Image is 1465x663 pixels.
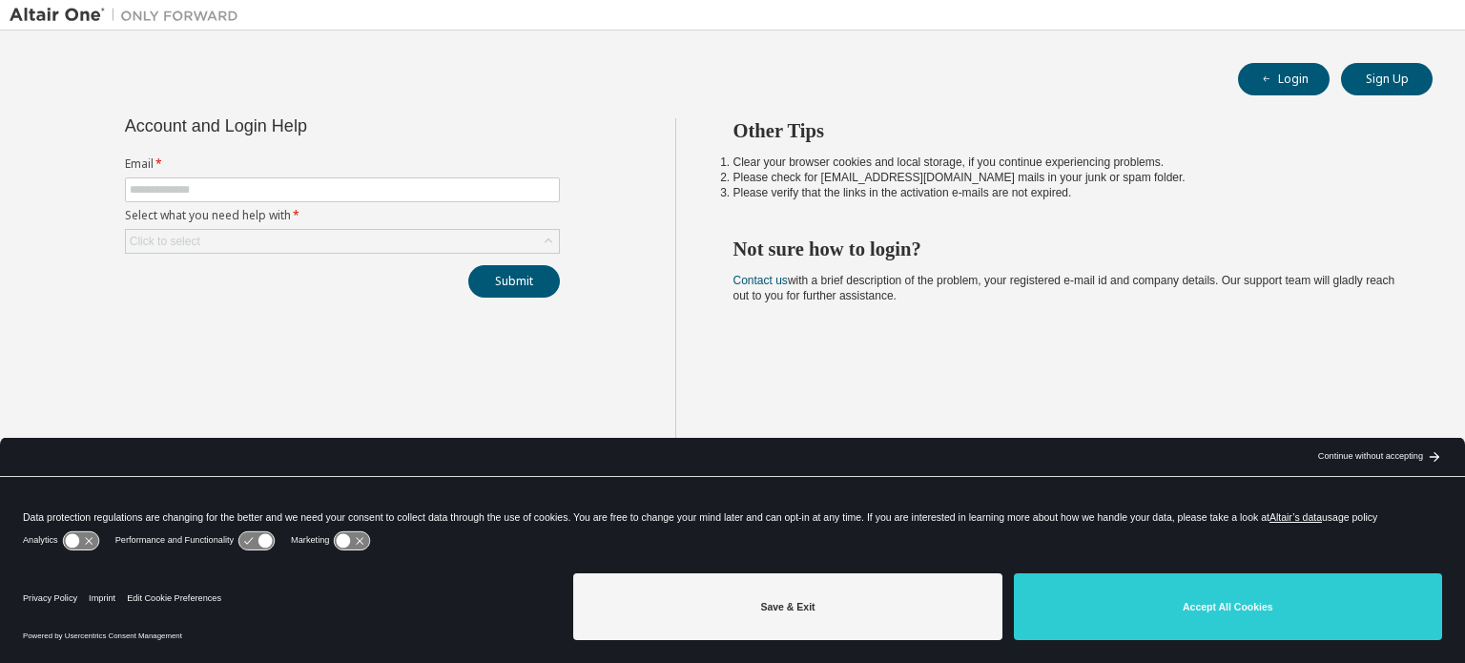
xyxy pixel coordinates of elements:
li: Please verify that the links in the activation e-mails are not expired. [733,185,1399,200]
label: Select what you need help with [125,208,560,223]
div: Click to select [130,234,200,249]
img: Altair One [10,6,248,25]
label: Email [125,156,560,172]
div: Click to select [126,230,559,253]
a: Contact us [733,274,788,287]
button: Submit [468,265,560,298]
li: Please check for [EMAIL_ADDRESS][DOMAIN_NAME] mails in your junk or spam folder. [733,170,1399,185]
span: with a brief description of the problem, your registered e-mail id and company details. Our suppo... [733,274,1395,302]
div: Account and Login Help [125,118,473,134]
button: Login [1238,63,1330,95]
h2: Other Tips [733,118,1399,143]
h2: Not sure how to login? [733,237,1399,261]
button: Sign Up [1341,63,1433,95]
li: Clear your browser cookies and local storage, if you continue experiencing problems. [733,155,1399,170]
